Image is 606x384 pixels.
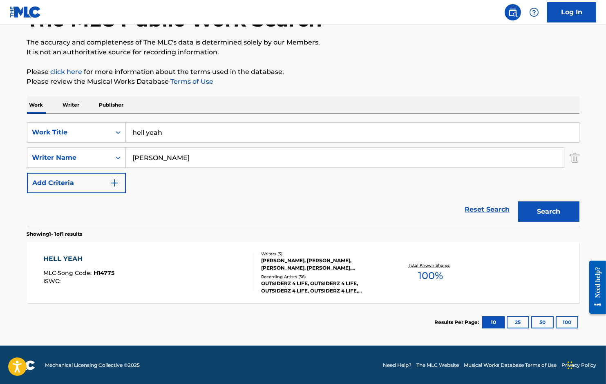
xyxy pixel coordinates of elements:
a: Public Search [505,4,521,20]
span: ISWC : [43,277,63,285]
p: Writer [60,96,82,114]
div: Writer Name [32,153,106,163]
a: HELL YEAHMLC Song Code:H14775ISWC:Writers (5)[PERSON_NAME], [PERSON_NAME], [PERSON_NAME], [PERSON... [27,242,579,303]
iframe: Resource Center [583,255,606,320]
p: Showing 1 - 1 of 1 results [27,230,83,238]
div: Help [526,4,542,20]
div: OUTSIDERZ 4 LIFE, OUTSIDERZ 4 LIFE, OUTSIDERZ 4 LIFE, OUTSIDERZ 4 LIFE, OUTSIDERZ 4 LIFE [261,280,385,295]
div: [PERSON_NAME], [PERSON_NAME], [PERSON_NAME], [PERSON_NAME], [PERSON_NAME]. [261,257,385,272]
span: Mechanical Licensing Collective © 2025 [45,362,140,369]
div: Drag [568,353,572,377]
a: Terms of Use [169,78,214,85]
img: help [529,7,539,17]
a: Reset Search [461,201,514,219]
p: Publisher [97,96,126,114]
button: 100 [556,316,578,328]
p: Please review the Musical Works Database [27,77,579,87]
p: Total Known Shares: [409,262,452,268]
img: logo [10,360,35,370]
a: The MLC Website [416,362,459,369]
a: Need Help? [383,362,411,369]
div: Work Title [32,127,106,137]
img: Delete Criterion [570,147,579,168]
img: search [508,7,518,17]
a: Log In [547,2,596,22]
iframe: Chat Widget [565,345,606,384]
div: HELL YEAH [43,254,114,264]
span: MLC Song Code : [43,269,94,277]
span: H14775 [94,269,114,277]
button: 50 [531,316,554,328]
form: Search Form [27,122,579,226]
img: MLC Logo [10,6,41,18]
a: click here [51,68,83,76]
p: It is not an authoritative source for recording information. [27,47,579,57]
button: 10 [482,316,505,328]
button: Search [518,201,579,222]
p: Work [27,96,46,114]
a: Musical Works Database Terms of Use [464,362,557,369]
div: Recording Artists ( 38 ) [261,274,385,280]
span: 100 % [418,268,443,283]
p: Please for more information about the terms used in the database. [27,67,579,77]
p: The accuracy and completeness of The MLC's data is determined solely by our Members. [27,38,579,47]
button: Add Criteria [27,173,126,193]
p: Results Per Page: [435,319,481,326]
a: Privacy Policy [561,362,596,369]
img: 9d2ae6d4665cec9f34b9.svg [110,178,119,188]
button: 25 [507,316,529,328]
div: Writers ( 5 ) [261,251,385,257]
